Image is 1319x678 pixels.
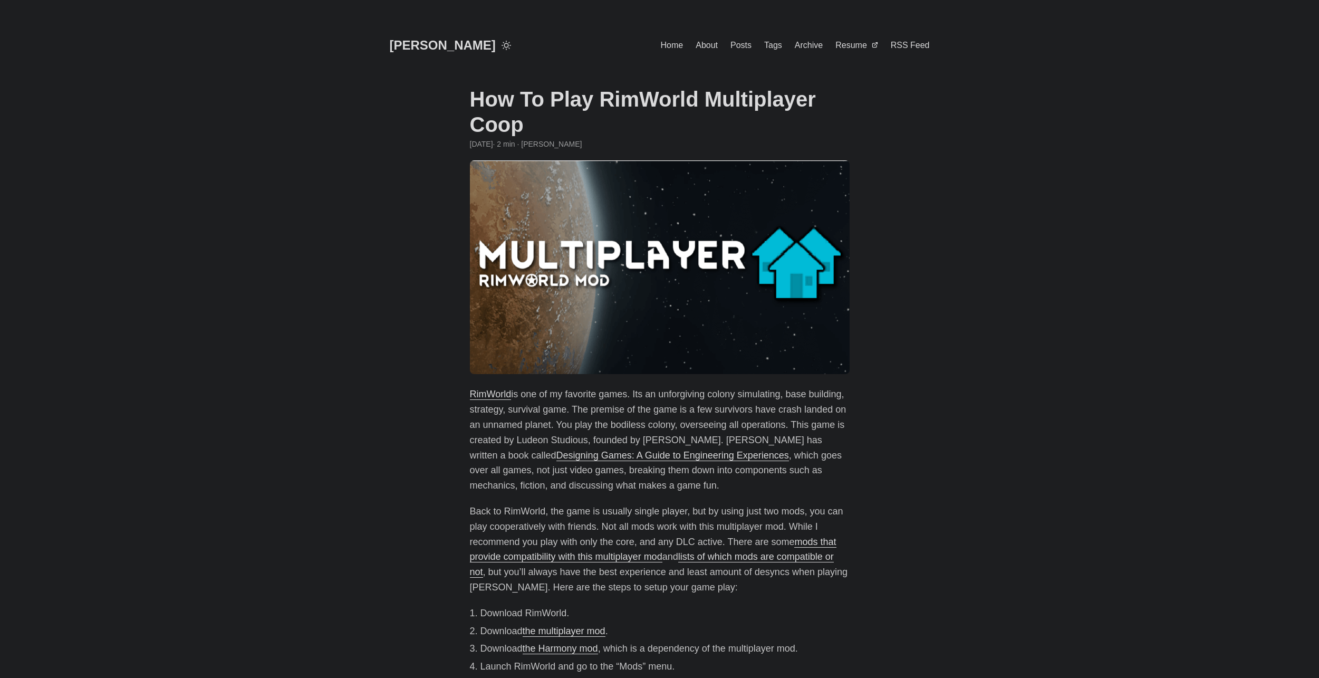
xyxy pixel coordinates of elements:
[661,30,683,61] a: Home
[470,387,850,493] p: is one of my favorite games. Its an unforgiving colony simulating, base building, strategy, survi...
[891,41,930,50] span: RSS Feed
[764,30,782,61] a: Tags
[390,30,496,61] a: [PERSON_NAME]
[764,41,782,50] span: Tags
[556,450,789,461] a: Designing Games: A Guide to Engineering Experiences
[480,641,850,656] li: Download , which is a dependency of the multiplayer mod.
[523,643,598,654] a: the Harmony mod
[480,624,850,639] li: Download .
[470,138,493,150] span: 2022-03-31 22:46:07 -0400 -0400
[696,41,718,50] span: About
[795,30,823,61] a: Archive
[480,606,850,621] li: Download RimWorld.
[470,138,850,150] div: · 2 min · [PERSON_NAME]
[470,87,850,137] h1: How To Play RimWorld Multiplayer Coop
[470,389,512,399] a: RimWorld
[661,41,683,50] span: Home
[696,30,718,61] a: About
[470,504,850,595] p: Back to RimWorld, the game is usually single player, but by using just two mods, you can play coo...
[835,41,867,50] span: Resume
[891,30,930,61] a: RSS Feed
[795,41,823,50] span: Archive
[523,626,605,636] a: the multiplayer mod
[480,659,850,674] li: Launch RimWorld and go to the “Mods” menu.
[730,41,752,50] span: Posts
[835,30,878,61] a: Resume
[730,30,752,61] a: Posts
